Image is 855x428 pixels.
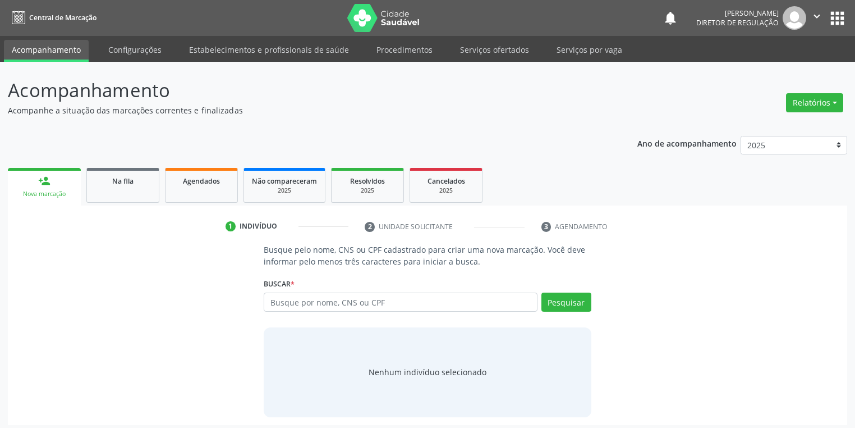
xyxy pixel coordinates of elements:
button: notifications [663,10,678,26]
button: Relatórios [786,93,843,112]
img: img [783,6,806,30]
i:  [811,10,823,22]
span: Não compareceram [252,176,317,186]
span: Na fila [112,176,134,186]
p: Busque pelo nome, CNS ou CPF cadastrado para criar uma nova marcação. Você deve informar pelo men... [264,244,591,267]
div: 1 [226,221,236,231]
span: Central de Marcação [29,13,96,22]
p: Acompanhamento [8,76,595,104]
button: Pesquisar [541,293,591,312]
a: Procedimentos [369,40,440,60]
span: Cancelados [427,176,465,186]
a: Serviços ofertados [452,40,537,60]
div: person_add [38,175,50,187]
input: Busque por nome, CNS ou CPF [264,293,537,312]
div: 2025 [252,186,317,195]
div: 2025 [418,186,474,195]
div: Nenhum indivíduo selecionado [369,366,486,378]
p: Acompanhe a situação das marcações correntes e finalizadas [8,104,595,116]
span: Agendados [183,176,220,186]
a: Acompanhamento [4,40,89,62]
a: Configurações [100,40,169,60]
div: [PERSON_NAME] [696,8,779,18]
span: Diretor de regulação [696,18,779,28]
p: Ano de acompanhamento [637,136,737,150]
button: apps [828,8,847,28]
div: Nova marcação [16,190,73,198]
a: Central de Marcação [8,8,96,27]
label: Buscar [264,275,295,293]
a: Serviços por vaga [549,40,630,60]
a: Estabelecimentos e profissionais de saúde [181,40,357,60]
span: Resolvidos [350,176,385,186]
button:  [806,6,828,30]
div: Indivíduo [240,221,277,231]
div: 2025 [339,186,396,195]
